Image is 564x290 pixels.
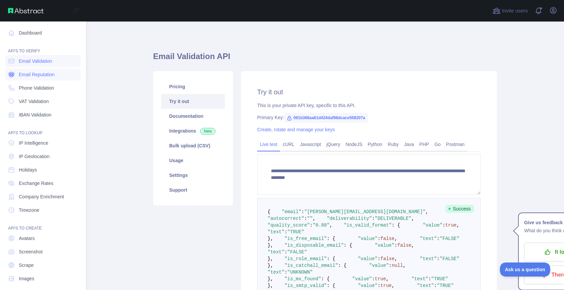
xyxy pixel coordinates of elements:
div: Primary Key: [257,114,481,121]
span: : [394,243,397,248]
span: : [304,216,307,221]
a: Javascript [297,139,324,150]
span: "DELIVERABLE" [375,216,411,221]
span: : { [327,283,335,288]
span: false [380,236,394,241]
span: "UNKNOWN" [287,270,313,275]
span: false [380,256,394,261]
span: "value" [375,243,394,248]
a: Python [365,139,385,150]
span: "value" [358,256,378,261]
a: Company Enrichment [5,191,81,203]
a: Pricing [161,79,225,94]
span: "text" [268,270,284,275]
a: PHP [417,139,432,150]
span: "value" [352,276,372,282]
a: Dashboard [5,27,81,39]
a: Integrations New [161,124,225,138]
a: IP Geolocation [5,150,81,162]
span: Success [445,205,474,213]
span: "text" [268,229,284,235]
span: "quality_score" [268,223,310,228]
a: IP Intelligence [5,137,81,149]
span: "value" [358,283,378,288]
span: }, [268,256,273,261]
span: : [284,270,287,275]
span: "value" [369,263,389,268]
span: : [378,256,380,261]
a: VAT Validation [5,95,81,107]
span: : [437,236,439,241]
span: : { [327,256,335,261]
span: : [437,256,439,261]
div: API'S TO VERIFY [5,40,81,54]
span: : { [338,263,346,268]
div: API'S TO LOOKUP [5,122,81,136]
span: Images [19,275,34,282]
a: Usage [161,153,225,168]
span: }, [268,243,273,248]
a: Avatars [5,232,81,244]
span: }, [268,236,273,241]
span: , [457,223,459,228]
span: Email Validation [19,58,52,64]
span: : { [321,276,330,282]
div: API'S TO CREATE [5,217,81,231]
span: : { [327,236,335,241]
span: IP Geolocation [19,153,50,160]
span: : { [344,243,352,248]
a: NodeJS [343,139,365,150]
span: }, [268,263,273,268]
span: "FALSE" [287,249,307,255]
span: , [330,223,332,228]
span: VAT Validation [19,98,49,105]
span: : [428,276,431,282]
span: : [372,276,375,282]
a: Email Reputation [5,68,81,81]
a: jQuery [324,139,343,150]
span: "TRUE" [437,283,454,288]
a: Create, rotate and manage your keys [257,127,335,132]
span: }, [268,276,273,282]
span: , [403,263,406,268]
a: Documentation [161,109,225,124]
span: , [313,216,315,221]
span: "is_free_email" [284,236,327,241]
span: 091b368aa61d424daf98dcace558207a [284,113,368,123]
span: Invite users [502,7,528,15]
span: "is_smtp_valid" [284,283,327,288]
span: : [310,223,313,228]
span: : [389,263,391,268]
span: "FALSE" [440,256,460,261]
span: IP Intelligence [19,140,48,146]
span: "is_mx_found" [284,276,321,282]
span: "is_catchall_email" [284,263,338,268]
div: This is your private API key, specific to this API. [257,102,481,109]
a: Postman [443,139,467,150]
span: true [380,283,392,288]
span: "value" [358,236,378,241]
a: Timezone [5,204,81,216]
span: "TRUE" [287,229,304,235]
span: IBAN Validation [19,111,51,118]
iframe: Toggle Customer Support [500,262,551,277]
span: : [442,223,445,228]
span: "[PERSON_NAME][EMAIL_ADDRESS][DOMAIN_NAME]" [304,209,425,214]
span: "FALSE" [440,236,460,241]
span: "value" [423,223,442,228]
a: Try it out [161,94,225,109]
a: Email Validation [5,55,81,67]
span: Holidays [19,166,37,173]
span: "is_role_email" [284,256,327,261]
span: Company Enrichment [19,193,64,200]
span: Avatars [19,235,35,242]
img: Abstract API [8,8,44,13]
span: }, [268,283,273,288]
span: : { [392,223,400,228]
span: "" [307,216,313,221]
a: Phone Validation [5,82,81,94]
span: : [378,236,380,241]
button: Invite users [491,5,529,16]
span: , [394,256,397,261]
span: { [268,209,270,214]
